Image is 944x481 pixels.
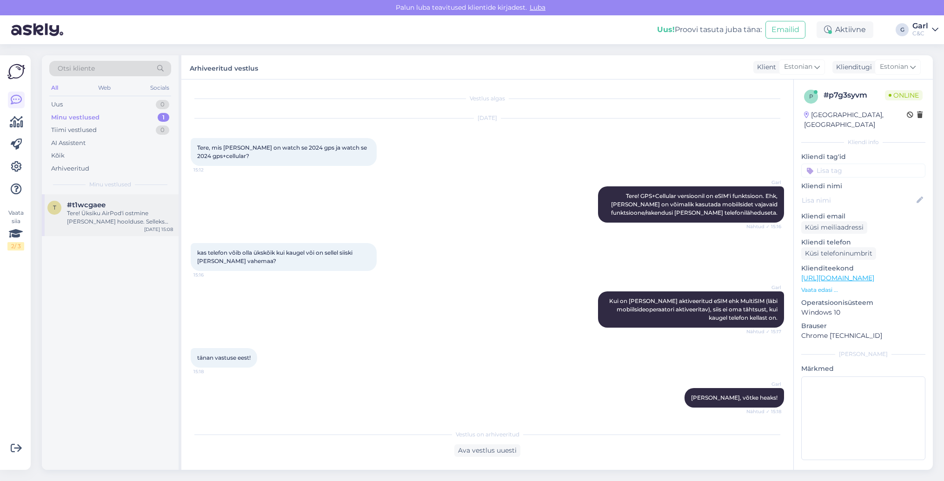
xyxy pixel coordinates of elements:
[832,62,872,72] div: Klienditugi
[753,62,776,72] div: Klient
[809,93,813,100] span: p
[156,100,169,109] div: 0
[53,204,56,211] span: t
[817,21,873,38] div: Aktiivne
[51,138,86,148] div: AI Assistent
[784,62,812,72] span: Estonian
[885,90,923,100] span: Online
[746,179,781,186] span: Garl
[191,94,784,103] div: Vestlus algas
[51,100,63,109] div: Uus
[801,152,925,162] p: Kliendi tag'id
[7,63,25,80] img: Askly Logo
[611,192,779,216] span: Tere! GPS+Cellular versioonil on eSIM'i funktsioon. Ehk, [PERSON_NAME] on võimalik kasutada mobii...
[454,444,520,457] div: Ava vestlus uuesti
[801,274,874,282] a: [URL][DOMAIN_NAME]
[912,30,928,37] div: C&C
[49,82,60,94] div: All
[58,64,95,73] span: Otsi kliente
[746,328,781,335] span: Nähtud ✓ 15:17
[7,242,24,250] div: 2 / 3
[197,354,251,361] span: tänan vastuse eest!
[912,22,938,37] a: GarlC&C
[801,298,925,308] p: Operatsioonisüsteem
[193,368,228,375] span: 15:18
[801,264,925,273] p: Klienditeekond
[193,271,228,278] span: 15:16
[801,237,925,247] p: Kliendi telefon
[801,321,925,331] p: Brauser
[190,61,258,73] label: Arhiveeritud vestlus
[7,209,24,250] div: Vaata siia
[89,180,131,189] span: Minu vestlused
[657,25,675,34] b: Uus!
[746,223,781,230] span: Nähtud ✓ 15:16
[456,430,519,439] span: Vestlus on arhiveeritud
[691,394,778,401] span: [PERSON_NAME], võtke heaks!
[96,82,113,94] div: Web
[67,201,106,209] span: #t1wcgaee
[746,381,781,388] span: Garl
[801,138,925,146] div: Kliendi info
[801,364,925,374] p: Märkmed
[896,23,909,36] div: G
[51,151,65,160] div: Kõik
[801,164,925,178] input: Lisa tag
[158,113,169,122] div: 1
[801,286,925,294] p: Vaata edasi ...
[765,21,805,39] button: Emailid
[746,408,781,415] span: Nähtud ✓ 15:18
[148,82,171,94] div: Socials
[801,221,867,234] div: Küsi meiliaadressi
[801,247,876,260] div: Küsi telefoninumbrit
[801,331,925,341] p: Chrome [TECHNICAL_ID]
[746,284,781,291] span: Garl
[156,125,169,135] div: 0
[193,166,228,173] span: 15:12
[801,350,925,358] div: [PERSON_NAME]
[609,297,779,321] span: Kui on [PERSON_NAME] aktiveeritud eSIM ehk MultiSIM (läbi mobiilsideoperaatori aktiveeritav), sii...
[144,226,173,233] div: [DATE] 15:08
[197,249,354,264] span: kas telefon võib olla ükskõik kui kaugel või on sellel siiski [PERSON_NAME] vahemaa?
[191,114,784,122] div: [DATE]
[824,90,885,101] div: # p7g3syvm
[657,24,762,35] div: Proovi tasuta juba täna:
[527,3,548,12] span: Luba
[880,62,908,72] span: Estonian
[51,164,89,173] div: Arhiveeritud
[804,110,907,130] div: [GEOGRAPHIC_DATA], [GEOGRAPHIC_DATA]
[67,209,173,226] div: Tere! Üksiku AirPod'i ostmine [PERSON_NAME] hoolduse. Selleks tuleks Teil eelnevalt aeg broneerid...
[51,125,97,135] div: Tiimi vestlused
[801,308,925,317] p: Windows 10
[801,181,925,191] p: Kliendi nimi
[801,211,925,221] p: Kliendi email
[51,113,100,122] div: Minu vestlused
[197,144,368,159] span: Tere, mis [PERSON_NAME] on watch se 2024 gps ja watch se 2024 gps+cellular?
[802,195,915,205] input: Lisa nimi
[912,22,928,30] div: Garl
